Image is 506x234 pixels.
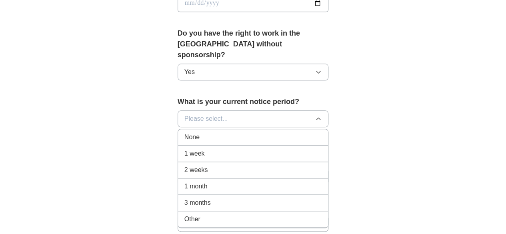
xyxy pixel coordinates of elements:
[178,64,329,80] button: Yes
[184,182,208,191] span: 1 month
[184,132,200,142] span: None
[178,96,329,107] label: What is your current notice period?
[184,214,200,224] span: Other
[178,28,329,60] label: Do you have the right to work in the [GEOGRAPHIC_DATA] without sponsorship?
[178,110,329,127] button: Please select...
[184,67,195,77] span: Yes
[184,165,208,175] span: 2 weeks
[184,114,228,124] span: Please select...
[184,149,205,158] span: 1 week
[184,198,211,208] span: 3 months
